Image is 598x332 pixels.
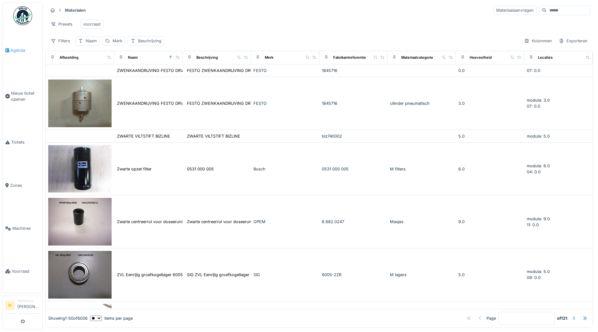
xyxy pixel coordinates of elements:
span: Nieuw ticket openen [11,90,40,102]
div: SIG [253,272,317,278]
div: voorraad [83,21,101,27]
div: ZVL Eenrijig groefkogellager 6005-2ZR [117,272,192,278]
span: Zones [10,182,40,188]
div: 6005-2ZR [322,272,385,278]
span: Machines [12,225,40,231]
div: Merk [113,38,122,44]
div: 1845716 [322,100,385,106]
div: FESTO [253,100,317,106]
span: 09: 0.0 [527,275,541,280]
div: cilinder pneumatisch [390,100,453,106]
div: 5.0 [458,133,522,139]
a: Agenda [3,29,43,72]
li: IK [5,301,15,310]
div: M filters [390,166,453,172]
strong: of 121 [557,315,567,321]
div: Zwarte centreerrol voor doseerunit Opem [187,219,266,225]
a: Zones [3,164,43,207]
div: ZWARTE VILTSTIFT BIZLINE [187,133,240,139]
div: Presets [48,20,75,29]
div: FESTO ZWENKAANDRIJVING DRVS-25-90-P 1845716 [187,68,291,74]
div: Materiaalcategorie [401,55,433,60]
div: Beschrijving [138,38,161,44]
div: ZWARTE VILTSTIFT BIZLINE [117,133,170,139]
div: Hoeveelheid [470,55,492,60]
div: 0531 000 005 [187,166,214,172]
div: Naam [86,38,97,44]
div: Showing 1 - 50 of 6006 [48,315,88,321]
div: FESTO ZWENKAANDRIJVING DRVS-25-90-P 1845716 [187,100,291,106]
div: items per page [90,315,133,321]
div: 0.0 [458,68,522,74]
div: Exporteren [556,36,590,45]
li: [PERSON_NAME] [17,299,40,312]
img: Zwarte centreerrol voor doseerunit Opem [48,198,112,246]
div: Masjes [390,219,453,225]
div: 3.0 [458,100,522,106]
div: Fabrikantreferentie [333,55,366,60]
div: Filters [48,36,73,45]
img: ZWENKAANDRIJVING FESTO DRVS-25-90-P [48,80,112,127]
span: Agenda [10,47,40,53]
a: IK Technicus[PERSON_NAME] [5,299,40,314]
div: Technicus [17,299,40,303]
div: 6.682.0247 [322,219,385,225]
span: modula: 5.0 [527,134,550,139]
div: Busch [253,166,317,172]
div: Zwarte centreerrol voor doseerunit Opem [117,219,196,225]
div: FESTO [253,68,317,74]
div: 5.0 [458,272,522,278]
div: 1845716 [322,68,385,74]
div: ZWENKAANDRIJVING FESTO DRVS-25-90-P [117,68,204,74]
div: Merk [265,55,273,60]
div: OPEM [253,219,317,225]
img: Zwarte opzet filter [48,145,112,193]
div: Materiaalaanvragen [493,6,537,15]
div: Beschrijving [196,55,218,60]
span: 04: 0.0 [527,169,541,174]
div: Kolommen [521,36,555,45]
div: SIG ZVL Eenrijig groefkogellager 6005-2ZR gro... [187,272,282,278]
span: modula: 9.0 [527,216,550,221]
div: Page [486,315,496,321]
span: modula: 5.0 [527,269,550,274]
a: Voorraad [3,250,43,293]
img: Badge_color-CXgf-gQk.svg [13,6,32,25]
span: modula: 6.0 [527,163,550,168]
strong: Materialen [62,7,88,13]
a: Nieuw ticket openen [3,72,43,121]
div: M lagers [390,272,453,278]
div: Zwarte opzet filter [117,166,152,172]
span: 07: 0.0 [527,104,540,109]
div: 0531 000 005 [322,166,385,172]
span: Tickets [11,139,40,145]
img: ZVL Eenrijig groefkogellager 6005-2ZR [48,251,112,299]
span: modula: 3.0 [527,98,550,103]
div: Afbeelding [60,55,78,60]
a: Machines [3,207,43,250]
span: 07: 0.0 [527,68,540,73]
div: ZWENKAANDRIJVING FESTO DRVS-25-90-P [117,100,204,106]
a: Tickets [3,121,43,164]
div: biz740002 [322,133,385,139]
div: Naam [128,55,138,60]
div: 9.0 [458,219,522,225]
div: Locaties [538,55,553,60]
span: 11: 0.0 [527,222,539,227]
span: Voorraad [12,268,40,274]
div: 6.0 [458,166,522,172]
